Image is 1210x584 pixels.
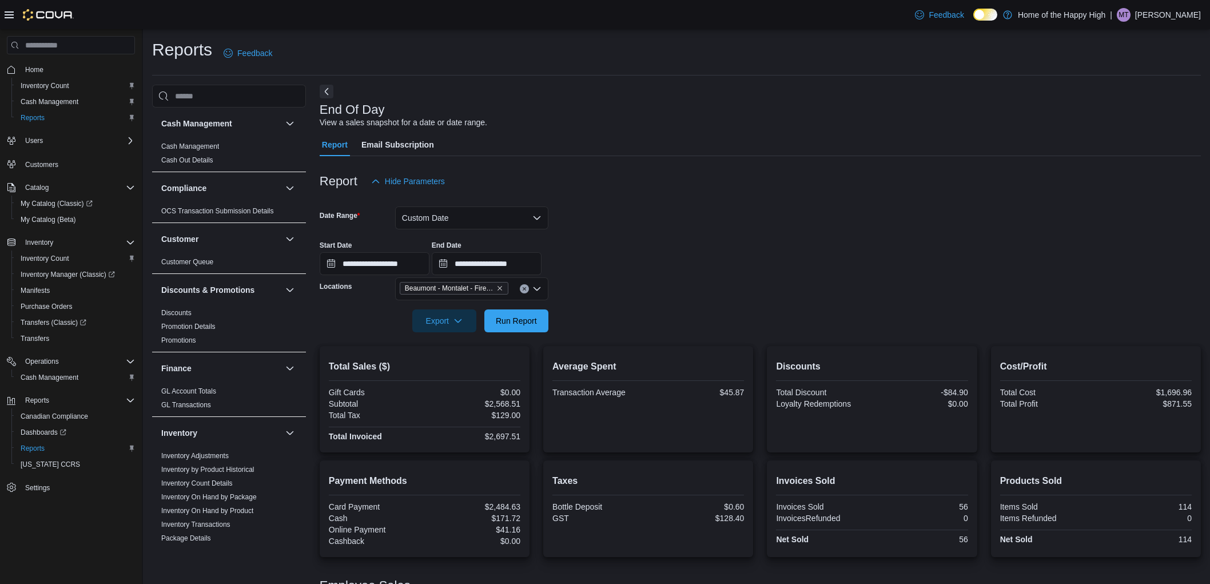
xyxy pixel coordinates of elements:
span: Inventory Transactions [161,520,230,529]
span: Report [322,133,348,156]
h3: Cash Management [161,118,232,129]
button: Inventory [21,236,58,249]
span: Package Details [161,534,211,543]
div: $1,696.96 [1098,388,1192,397]
div: -$84.90 [874,388,968,397]
span: Catalog [21,181,135,194]
a: Inventory Manager (Classic) [16,268,120,281]
span: Transfers [16,332,135,345]
button: Cash Management [161,118,281,129]
span: Washington CCRS [16,458,135,471]
strong: Net Sold [776,535,809,544]
h2: Payment Methods [329,474,520,488]
div: Cash Management [152,140,306,172]
a: My Catalog (Beta) [16,213,81,227]
span: Reports [16,111,135,125]
a: Transfers [16,332,54,345]
span: Inventory Count [21,254,69,263]
span: Reports [21,113,45,122]
a: Purchase Orders [16,300,77,313]
span: Manifests [21,286,50,295]
input: Press the down key to open a popover containing a calendar. [432,252,542,275]
span: OCS Transaction Submission Details [161,206,274,216]
span: Purchase Orders [21,302,73,311]
span: Dashboards [16,426,135,439]
div: GST [552,514,646,523]
div: $129.00 [427,411,520,420]
span: Feedback [237,47,272,59]
h3: Customer [161,233,198,245]
a: Transfers (Classic) [16,316,91,329]
button: Reports [11,110,140,126]
button: Clear input [520,284,529,293]
span: Inventory Adjustments [161,451,229,460]
a: Promotion Details [161,323,216,331]
div: Finance [152,384,306,416]
a: Canadian Compliance [16,410,93,423]
div: 114 [1098,502,1192,511]
label: Locations [320,282,352,291]
div: Total Discount [776,388,870,397]
div: 56 [874,535,968,544]
div: 114 [1098,535,1192,544]
span: Hide Parameters [385,176,445,187]
p: | [1110,8,1112,22]
span: Cash Out Details [161,156,213,165]
a: Inventory by Product Historical [161,466,254,474]
span: Export [419,309,469,332]
a: My Catalog (Classic) [11,196,140,212]
span: GL Transactions [161,400,211,410]
a: Dashboards [16,426,71,439]
button: Inventory Count [11,78,140,94]
span: My Catalog (Classic) [21,199,93,208]
div: $0.00 [874,399,968,408]
span: Inventory Manager (Classic) [21,270,115,279]
span: My Catalog (Beta) [16,213,135,227]
div: Bottle Deposit [552,502,646,511]
div: $128.40 [651,514,745,523]
span: Inventory Count [16,252,135,265]
button: Home [2,61,140,78]
a: Inventory On Hand by Package [161,493,257,501]
label: Date Range [320,211,360,220]
strong: Net Sold [1000,535,1033,544]
a: My Catalog (Classic) [16,197,97,210]
button: Discounts & Promotions [161,284,281,296]
h2: Taxes [552,474,744,488]
h3: End Of Day [320,103,385,117]
a: Manifests [16,284,54,297]
span: Email Subscription [361,133,434,156]
div: 0 [874,514,968,523]
span: Dashboards [21,428,66,437]
span: Cash Management [21,373,78,382]
button: Customer [283,232,297,246]
div: $41.16 [427,525,520,534]
div: Card Payment [329,502,423,511]
button: Cash Management [11,370,140,386]
div: $2,568.51 [427,399,520,408]
span: Transfers (Classic) [21,318,86,327]
span: My Catalog (Beta) [21,215,76,224]
span: My Catalog (Classic) [16,197,135,210]
a: Customer Queue [161,258,213,266]
button: Transfers [11,331,140,347]
label: Start Date [320,241,352,250]
input: Dark Mode [973,9,997,21]
div: Items Sold [1000,502,1094,511]
h2: Cost/Profit [1000,360,1192,374]
div: Maeryn Thrall [1117,8,1131,22]
button: Hide Parameters [367,170,449,193]
button: Reports [2,392,140,408]
span: Operations [25,357,59,366]
div: Compliance [152,204,306,223]
a: Inventory On Hand by Product [161,507,253,515]
button: Cash Management [283,117,297,130]
a: Inventory Transactions [161,521,230,529]
div: Invoices Sold [776,502,870,511]
span: Inventory Manager (Classic) [16,268,135,281]
button: Compliance [283,181,297,195]
button: Finance [283,361,297,375]
span: Reports [21,394,135,407]
button: Purchase Orders [11,299,140,315]
span: Settings [25,483,50,492]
